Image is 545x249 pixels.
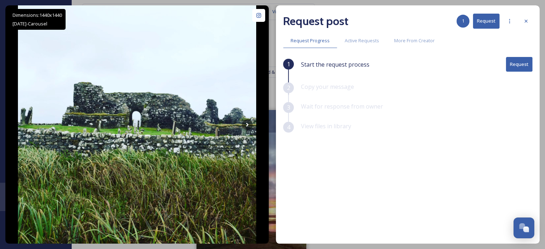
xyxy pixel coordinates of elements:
span: Request Progress [291,37,330,44]
h2: Request post [283,13,348,30]
span: Dimensions: 1440 x 1440 [13,12,62,18]
button: Request [506,57,532,72]
span: More From Creator [394,37,435,44]
span: Active Requests [345,37,379,44]
span: 1 [462,18,464,24]
span: 4 [287,123,290,131]
span: View files in library [301,122,351,130]
span: 1 [287,60,290,68]
span: Wait for response from owner [301,102,383,110]
span: Start the request process [301,60,369,69]
span: 3 [287,103,290,112]
button: Request [473,14,499,28]
span: Copy your message [301,83,354,91]
span: 2 [287,83,290,92]
span: [DATE] - Carousel [13,20,47,27]
img: Teampall na Trianaid. #teampallnatrianaid #caranais #northuist #scottishislands #visitscotland [18,5,256,244]
button: Open Chat [513,217,534,238]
